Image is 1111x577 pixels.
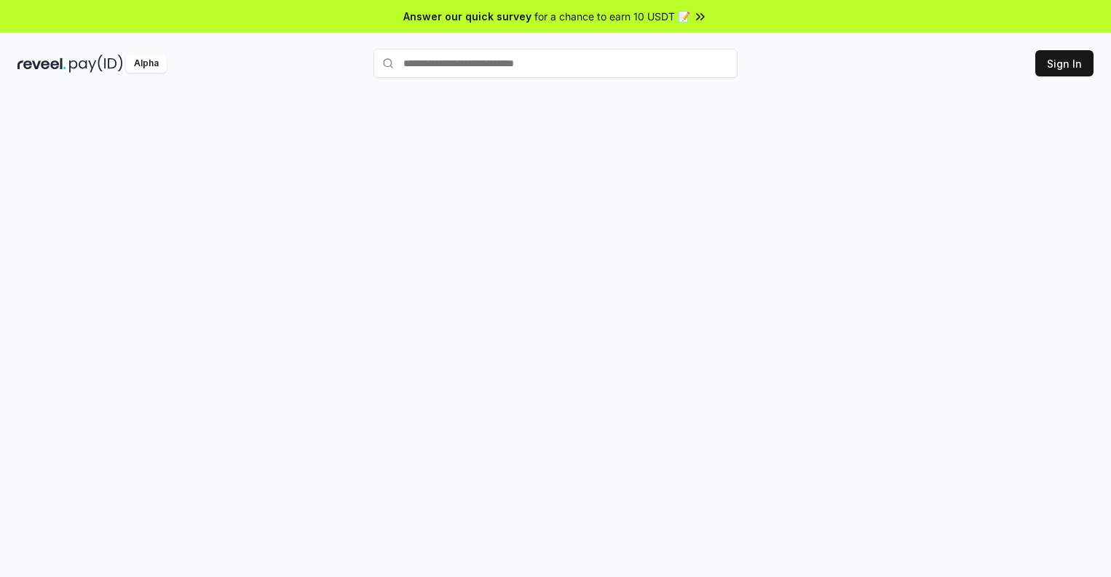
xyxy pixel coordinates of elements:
[403,9,531,24] span: Answer our quick survey
[1035,50,1094,76] button: Sign In
[69,55,123,73] img: pay_id
[126,55,167,73] div: Alpha
[17,55,66,73] img: reveel_dark
[534,9,690,24] span: for a chance to earn 10 USDT 📝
